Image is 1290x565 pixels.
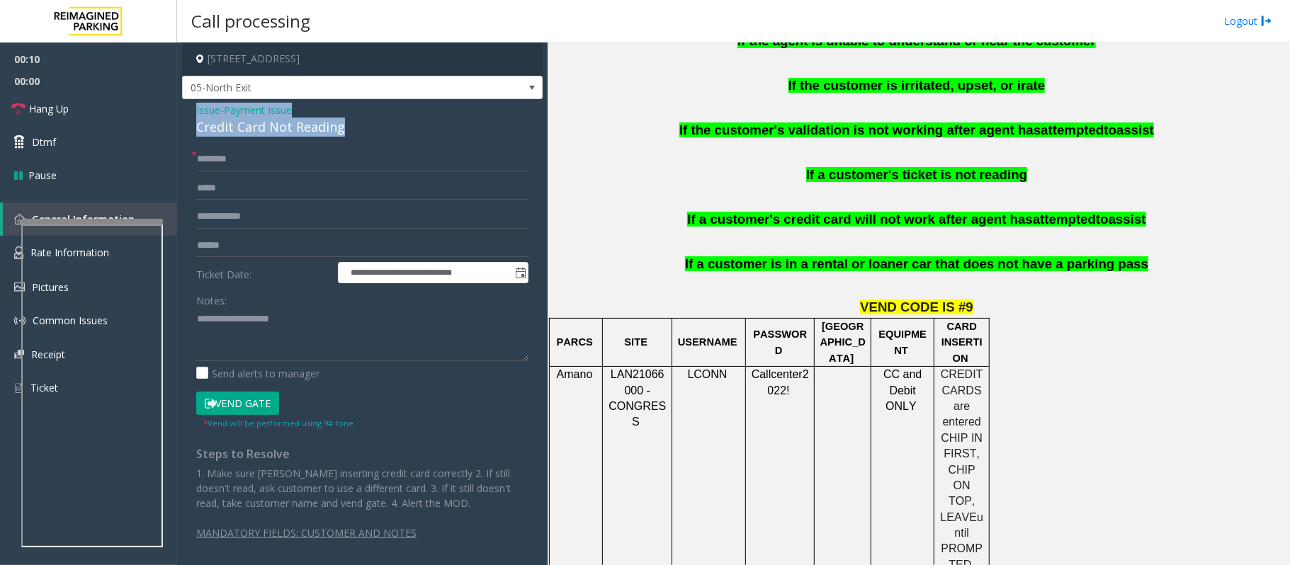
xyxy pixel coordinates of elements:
span: CARD INSERTION [941,321,983,364]
span: USERNAME [678,336,737,348]
span: 05-North Exit [183,76,470,99]
span: Payment Issue [224,103,292,118]
span: VEND CODE IS #9 [860,299,973,314]
span: to [1096,212,1109,227]
u: MANDATORY FIELDS: CUSTOMER AND NOTES [196,526,417,540]
span: If a customer's credit card will not work after agent has [687,212,1033,227]
p: 1. Make sure [PERSON_NAME] inserting credit card correctly 2. If still doesn't read, ask customer... [196,466,528,510]
h4: [STREET_ADDRESS] [182,42,543,76]
span: Amano [557,368,593,380]
label: Send alerts to manager [196,366,319,381]
img: 'icon' [14,282,25,292]
div: Credit Card Not Reading [196,118,528,137]
span: PARCS [557,336,593,348]
span: Pause [28,168,57,183]
h3: Call processing [184,4,317,38]
span: General Information [32,212,135,226]
span: Toggle popup [512,263,528,282]
img: 'icon' [14,315,26,326]
span: SITE [625,336,648,348]
span: [GEOGRAPHIC_DATA] [820,321,866,364]
span: If the agent is unable to understand or hear the customer [737,33,1096,48]
a: Logout [1224,13,1272,28]
span: CC and Debit ONLY [883,368,922,412]
span: Issue [196,103,220,118]
span: If the customer is irritated, upset, or irate [788,78,1046,93]
label: Ticket Date: [193,262,334,283]
span: assist [1109,212,1146,227]
img: 'icon' [14,350,24,359]
span: - [220,103,292,117]
span: Callcenter2022! [752,368,809,396]
span: CREDIT CARDS are entered CHIP IN FIRST, CHIP ON TOP, LEAVE [941,368,983,523]
span: If the customer's validation is not working after agent has [679,122,1041,137]
span: If a customer's ticket is not reading [806,167,1027,182]
label: Notes: [196,288,227,308]
span: attempted [1041,122,1104,137]
small: Vend will be performed using 9# tone [203,418,353,428]
span: Hang Up [29,101,69,116]
span: PASSWORD [753,329,807,355]
button: Vend Gate [196,392,279,416]
img: 'icon' [14,382,23,394]
a: General Information [3,202,177,236]
img: logout [1261,13,1272,28]
img: 'icon' [14,214,25,224]
span: assist [1116,122,1154,137]
span: If a customer is in a rental or loaner car that does not have a parking pass [685,256,1148,271]
span: EQUIPMENT [879,329,927,355]
span: to [1104,122,1117,137]
span: attempted [1033,212,1096,227]
h4: Steps to Resolve [196,447,528,461]
img: 'icon' [14,246,23,259]
span: Dtmf [32,135,56,149]
span: LCONN [688,368,728,380]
